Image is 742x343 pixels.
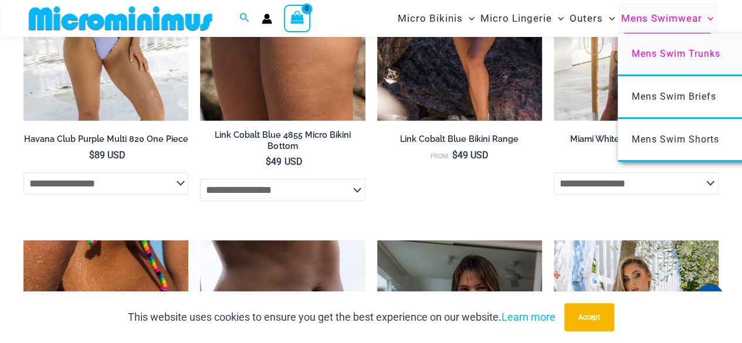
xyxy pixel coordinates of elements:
[431,152,449,160] span: From:
[702,4,713,33] span: Menu Toggle
[632,48,720,59] span: Mens Swim Trunks
[564,303,614,331] button: Accept
[632,134,719,145] span: Mens Swim Shorts
[603,4,615,33] span: Menu Toggle
[266,156,271,167] span: $
[239,11,250,26] a: Search icon link
[621,4,702,33] span: Mens Swimwear
[398,4,463,33] span: Micro Bikinis
[554,134,719,145] h2: Miami White Lightning 007 Trunk
[393,2,719,35] nav: Site Navigation
[632,91,716,102] span: Mens Swim Briefs
[266,156,302,167] bdi: 49 USD
[452,150,458,161] span: $
[200,130,365,156] a: Link Cobalt Blue 4855 Micro Bikini Bottom
[89,150,126,161] bdi: 89 USD
[24,5,217,32] img: MM SHOP LOGO FLAT
[618,4,716,33] a: Mens SwimwearMenu ToggleMenu Toggle
[567,4,618,33] a: OutersMenu ToggleMenu Toggle
[23,134,188,149] a: Havana Club Purple Multi 820 One Piece
[89,150,94,161] span: $
[554,134,719,149] a: Miami White Lightning 007 Trunk
[377,134,542,145] h2: Link Cobalt Blue Bikini Range
[480,4,552,33] span: Micro Lingerie
[23,134,188,145] h2: Havana Club Purple Multi 820 One Piece
[377,134,542,149] a: Link Cobalt Blue Bikini Range
[200,130,365,151] h2: Link Cobalt Blue 4855 Micro Bikini Bottom
[502,311,555,323] a: Learn more
[452,150,489,161] bdi: 49 USD
[477,4,567,33] a: Micro LingerieMenu ToggleMenu Toggle
[128,308,555,326] p: This website uses cookies to ensure you get the best experience on our website.
[552,4,564,33] span: Menu Toggle
[570,4,603,33] span: Outers
[463,4,475,33] span: Menu Toggle
[262,13,272,24] a: Account icon link
[395,4,477,33] a: Micro BikinisMenu ToggleMenu Toggle
[284,5,311,32] a: View Shopping Cart, empty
